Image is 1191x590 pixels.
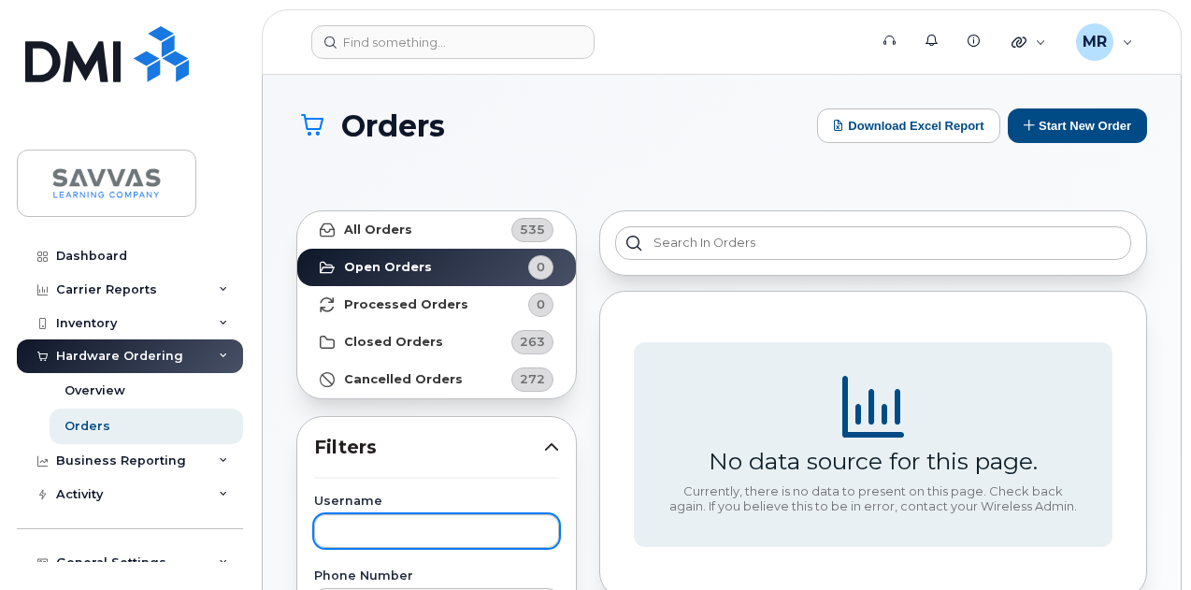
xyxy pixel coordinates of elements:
[314,496,559,508] label: Username
[314,570,559,583] label: Phone Number
[297,324,576,361] a: Closed Orders263
[344,223,412,237] strong: All Orders
[520,333,545,351] span: 263
[344,372,463,387] strong: Cancelled Orders
[297,361,576,398] a: Cancelled Orders272
[817,108,1000,143] button: Download Excel Report
[615,226,1131,260] input: Search in orders
[297,249,576,286] a: Open Orders0
[709,447,1038,475] div: No data source for this page.
[667,484,1079,513] div: Currently, there is no data to present on this page. Check back again. If you believe this to be ...
[341,109,445,142] span: Orders
[537,258,545,276] span: 0
[297,211,576,249] a: All Orders535
[1110,509,1177,576] iframe: Messenger Launcher
[344,335,443,350] strong: Closed Orders
[537,295,545,313] span: 0
[297,286,576,324] a: Processed Orders0
[344,297,468,312] strong: Processed Orders
[314,434,544,461] span: Filters
[344,260,432,275] strong: Open Orders
[1008,108,1147,143] button: Start New Order
[520,370,545,388] span: 272
[520,221,545,238] span: 535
